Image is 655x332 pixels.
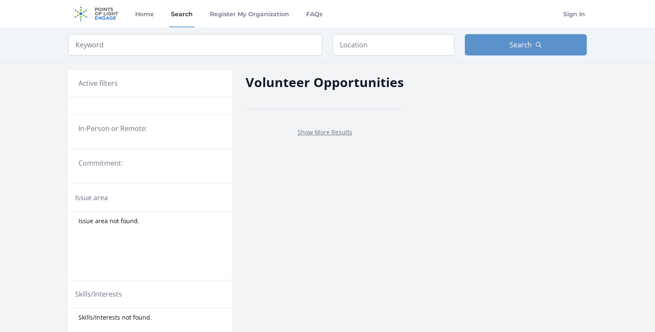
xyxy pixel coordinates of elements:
[465,34,587,55] button: Search
[246,73,404,92] h2: Volunteer Opportunities
[78,313,152,322] span: Skills/Interests not found.
[68,34,322,55] input: Keyword
[78,123,222,134] legend: In-Person or Remote:
[75,192,108,203] legend: Issue area
[298,128,352,136] a: Show More Results
[78,158,222,168] legend: Commitment:
[78,78,118,88] h3: Active filters
[78,217,139,225] span: Issue area not found.
[75,289,122,299] legend: Skills/Interests
[333,34,455,55] input: Location
[510,40,532,50] span: Search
